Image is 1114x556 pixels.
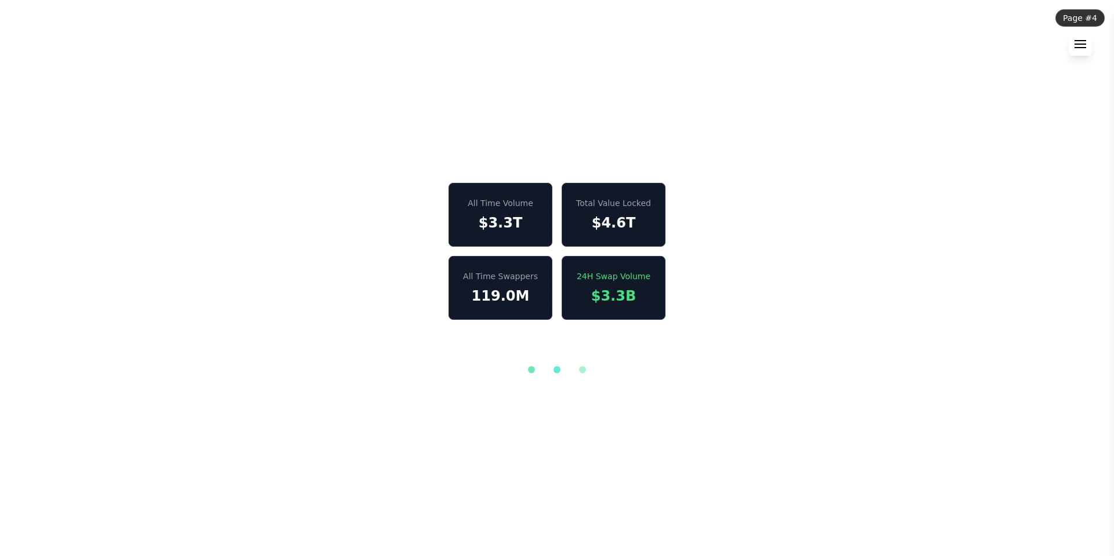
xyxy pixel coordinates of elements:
[463,270,538,282] div: All Time Swappers
[576,197,651,209] div: Total Value Locked
[463,197,538,209] div: All Time Volume
[576,214,651,232] div: $4.6T
[1055,9,1105,27] div: Page #4
[463,287,538,305] div: 119.0M
[576,287,651,305] div: $3.3B
[463,214,538,232] div: $3.3T
[576,270,651,282] div: 24H Swap Volume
